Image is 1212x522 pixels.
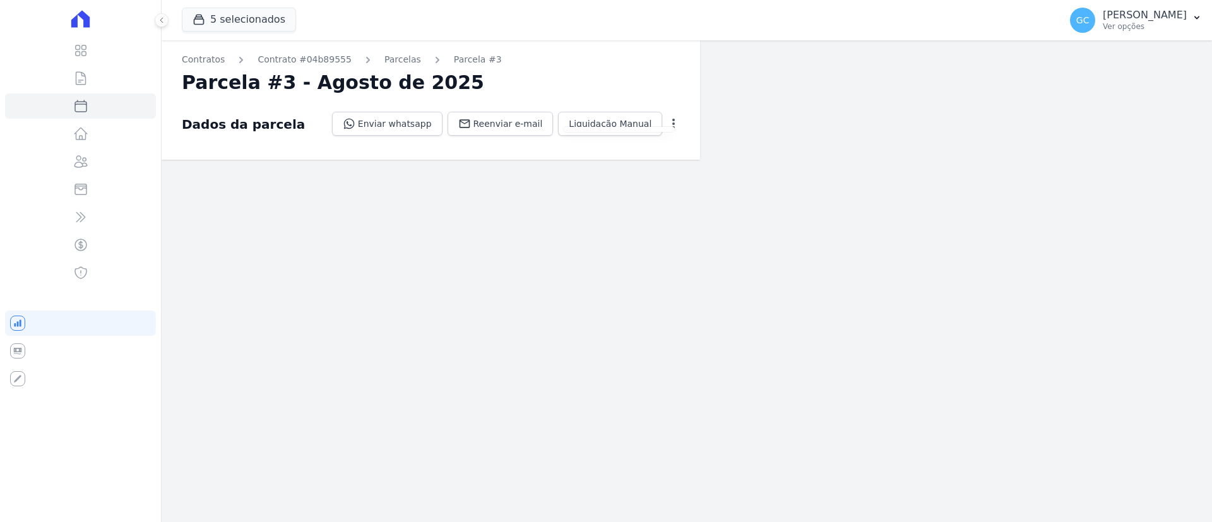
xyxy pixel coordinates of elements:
[558,112,662,136] a: Liquidação Manual
[182,53,225,66] a: Contratos
[454,53,502,66] a: Parcela #3
[182,8,296,32] button: 5 selecionados
[384,53,421,66] a: Parcelas
[182,53,680,66] nav: Breadcrumb
[569,117,651,130] span: Liquidação Manual
[1103,21,1187,32] p: Ver opções
[332,112,443,136] a: Enviar whatsapp
[258,53,352,66] a: Contrato #04b89555
[1103,9,1187,21] p: [PERSON_NAME]
[1060,3,1212,38] button: GC [PERSON_NAME] Ver opções
[1076,16,1090,25] span: GC
[182,71,484,94] h2: Parcela #3 - Agosto de 2025
[448,112,554,136] a: Reenviar e-mail
[182,117,305,132] div: Dados da parcela
[473,117,543,130] span: Reenviar e-mail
